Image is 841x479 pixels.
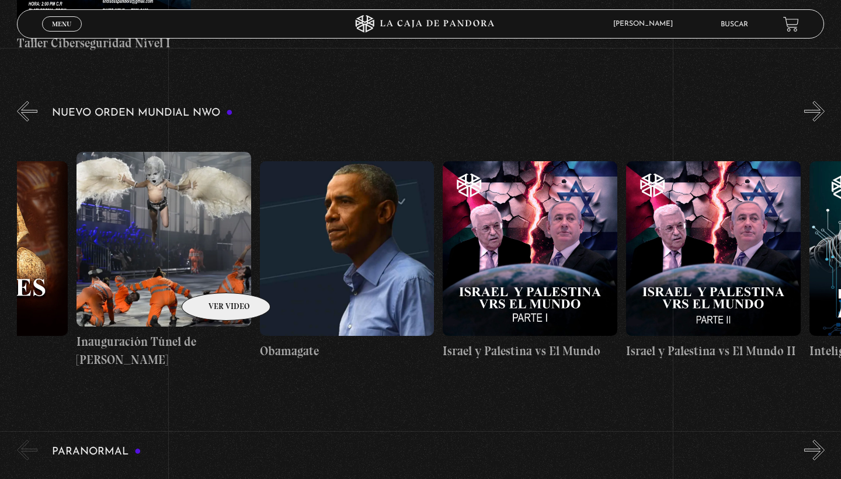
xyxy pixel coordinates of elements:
span: Menu [52,20,71,27]
h4: Israel y Palestina vs El Mundo [443,342,617,360]
h4: Inauguración Túnel de [PERSON_NAME] [77,332,251,369]
a: Buscar [721,21,748,28]
a: Obamagate [260,130,435,391]
a: Inauguración Túnel de [PERSON_NAME] [77,130,251,391]
h4: Taller Ciberseguridad Nivel I [17,34,192,53]
h4: Obamagate [260,342,435,360]
h4: Israel y Palestina vs El Mundo II [626,342,801,360]
h3: Nuevo Orden Mundial NWO [52,107,233,119]
h3: Paranormal [52,446,141,457]
button: Next [804,101,825,122]
span: [PERSON_NAME] [607,20,684,27]
button: Next [804,440,825,460]
a: Israel y Palestina vs El Mundo [443,130,617,391]
button: Previous [17,101,37,122]
button: Previous [17,440,37,460]
span: Cerrar [48,30,76,39]
a: View your shopping cart [783,16,799,32]
a: Israel y Palestina vs El Mundo II [626,130,801,391]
